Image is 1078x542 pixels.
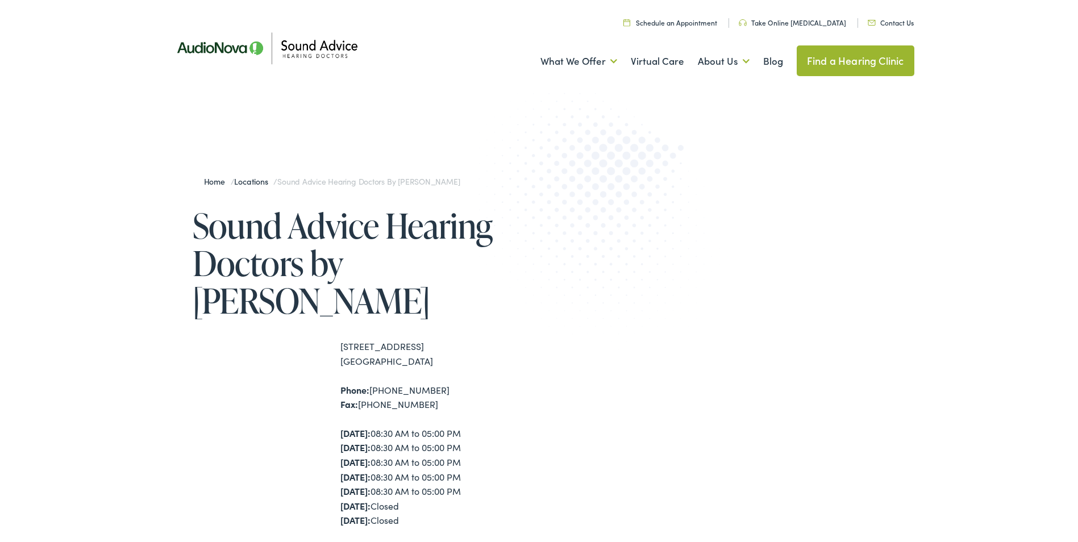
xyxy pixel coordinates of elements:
a: About Us [698,40,750,82]
strong: Fax: [340,398,358,410]
a: Find a Hearing Clinic [797,45,914,76]
strong: [DATE]: [340,456,371,468]
a: Home [204,176,231,187]
strong: [DATE]: [340,485,371,497]
div: [PHONE_NUMBER] [PHONE_NUMBER] [340,383,539,412]
strong: [DATE]: [340,499,371,512]
strong: [DATE]: [340,470,371,483]
a: Virtual Care [631,40,684,82]
span: Sound Advice Hearing Doctors by [PERSON_NAME] [277,176,460,187]
a: What We Offer [540,40,617,82]
div: 08:30 AM to 05:00 PM 08:30 AM to 05:00 PM 08:30 AM to 05:00 PM 08:30 AM to 05:00 PM 08:30 AM to 0... [340,426,539,528]
a: Contact Us [868,18,914,27]
a: Locations [234,176,273,187]
strong: [DATE]: [340,441,371,453]
strong: Phone: [340,383,369,396]
div: [STREET_ADDRESS] [GEOGRAPHIC_DATA] [340,339,539,368]
a: Blog [763,40,783,82]
strong: [DATE]: [340,427,371,439]
a: Take Online [MEDICAL_DATA] [739,18,846,27]
img: Icon representing mail communication in a unique green color, indicative of contact or communicat... [868,20,876,26]
img: Headphone icon in a unique green color, suggesting audio-related services or features. [739,19,747,26]
a: Schedule an Appointment [623,18,717,27]
span: / / [204,176,460,187]
h1: Sound Advice Hearing Doctors by [PERSON_NAME] [193,207,539,319]
img: Calendar icon in a unique green color, symbolizing scheduling or date-related features. [623,19,630,26]
strong: [DATE]: [340,514,371,526]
